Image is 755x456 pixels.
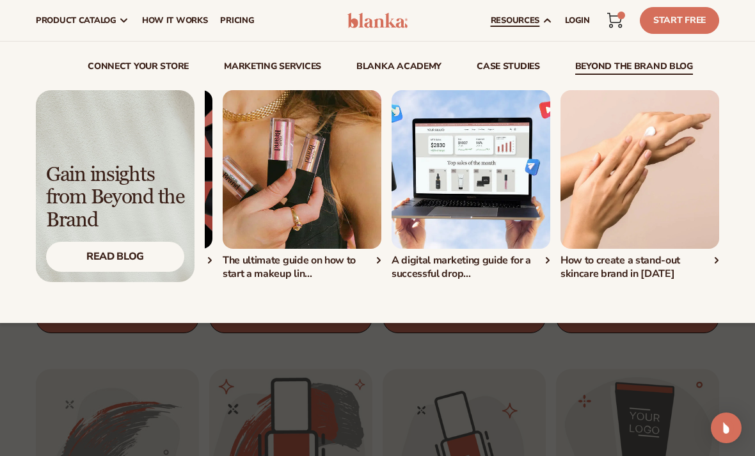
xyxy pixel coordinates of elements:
div: The ultimate guide on how to start a makeup lin... [223,254,381,281]
a: Marketing services [224,62,321,75]
div: Read Blog [46,242,184,272]
span: resources [491,15,539,26]
span: product catalog [36,15,116,26]
a: beyond the brand blog [575,62,693,75]
a: connect your store [88,62,189,75]
img: Shopify Image 3 [223,90,381,249]
img: Hands with cream on the left hand. [560,90,719,249]
a: Shopify Image 3 The ultimate guide on how to start a makeup lin... [223,90,381,281]
div: 4 / 5 [392,90,550,281]
a: Light background with shadow. Gain insights from Beyond the Brand Read Blog [36,90,195,282]
a: case studies [477,62,540,75]
a: Blanka Academy [356,62,441,75]
a: Hands with cream on the left hand. How to create a stand-out skincare brand in [DATE] [560,90,719,281]
div: How to create a stand-out skincare brand in [DATE] [560,254,719,281]
span: pricing [220,15,254,26]
img: logo [347,13,408,28]
span: How It Works [142,15,208,26]
div: A digital marketing guide for a successful drop... [392,254,550,281]
img: Shopify Image 4 [392,90,550,249]
img: Light background with shadow. [36,90,195,282]
div: 5 / 5 [560,90,719,281]
div: 3 / 5 [223,90,381,281]
a: Start Free [640,7,719,34]
div: Gain insights from Beyond the Brand [46,164,184,232]
div: Open Intercom Messenger [711,413,742,443]
span: LOGIN [565,15,590,26]
a: Shopify Image 4 A digital marketing guide for a successful drop... [392,90,550,281]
